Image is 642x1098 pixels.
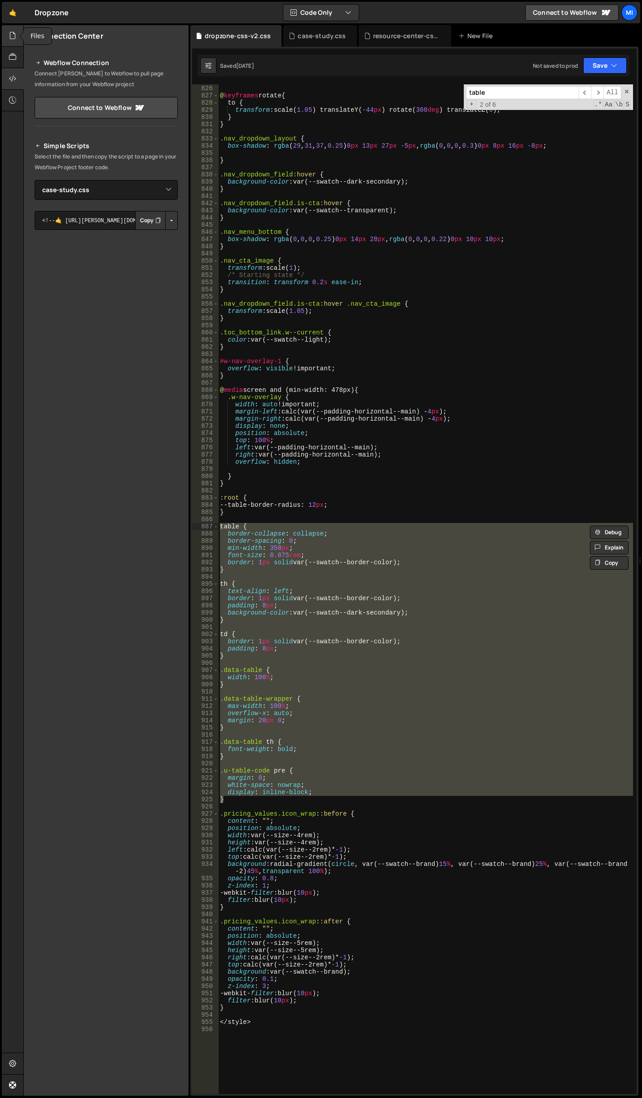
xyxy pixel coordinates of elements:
div: 921 [192,767,219,774]
div: 853 [192,279,219,286]
div: 942 [192,925,219,932]
div: Not saved to prod [533,62,578,70]
div: 871 [192,408,219,415]
div: 864 [192,358,219,365]
div: 869 [192,394,219,401]
div: 898 [192,602,219,609]
div: 916 [192,731,219,738]
div: 847 [192,236,219,243]
div: 828 [192,99,219,106]
div: 827 [192,92,219,99]
div: 914 [192,717,219,724]
div: 886 [192,516,219,523]
span: Alt-Enter [603,86,621,99]
div: 849 [192,250,219,257]
div: 941 [192,918,219,925]
div: 930 [192,832,219,839]
a: 🤙 [2,2,24,23]
span: 2 of 6 [476,101,500,108]
div: 888 [192,530,219,537]
div: 838 [192,171,219,178]
div: 936 [192,882,219,889]
div: 858 [192,315,219,322]
div: 944 [192,940,219,947]
div: 848 [192,243,219,250]
div: 951 [192,990,219,997]
div: 866 [192,372,219,379]
div: 842 [192,200,219,207]
div: 901 [192,624,219,631]
div: 945 [192,947,219,954]
div: 851 [192,264,219,272]
div: 863 [192,351,219,358]
div: 908 [192,674,219,681]
span: ​ [579,86,591,99]
div: 937 [192,889,219,896]
div: 845 [192,221,219,228]
div: 833 [192,135,219,142]
div: 935 [192,875,219,882]
div: 917 [192,738,219,746]
div: 933 [192,853,219,861]
div: 875 [192,437,219,444]
div: 891 [192,552,219,559]
div: 903 [192,638,219,645]
a: Connect to Webflow [525,4,619,21]
div: 840 [192,185,219,193]
h2: Webflow Connection [35,57,178,68]
div: 928 [192,817,219,825]
span: RegExp Search [594,100,603,109]
div: 925 [192,796,219,803]
div: Dropzone [35,7,69,18]
div: 836 [192,157,219,164]
div: 915 [192,724,219,731]
div: 927 [192,810,219,817]
div: 953 [192,1004,219,1011]
span: ​ [591,86,604,99]
span: CaseSensitive Search [604,100,613,109]
a: Connect to Webflow [35,97,178,119]
button: Debug [590,526,629,539]
div: 846 [192,228,219,236]
div: 852 [192,272,219,279]
div: 893 [192,566,219,573]
div: 954 [192,1011,219,1019]
button: Copy [590,556,629,570]
div: 906 [192,659,219,667]
div: 883 [192,494,219,501]
span: Whole Word Search [614,100,624,109]
div: 918 [192,746,219,753]
div: 870 [192,401,219,408]
div: Files [23,28,52,44]
div: 829 [192,106,219,114]
div: 910 [192,688,219,695]
button: Copy [135,211,166,230]
div: 877 [192,451,219,458]
div: Mi [621,4,638,21]
div: 950 [192,983,219,990]
h2: Connection Center [35,31,103,41]
div: 904 [192,645,219,652]
div: 924 [192,789,219,796]
div: 946 [192,954,219,961]
div: 920 [192,760,219,767]
p: Select the file and then copy the script to a page in your Webflow Project footer code. [35,151,178,173]
div: 902 [192,631,219,638]
button: Save [583,57,627,74]
div: dropzone-css-v2.css [205,31,271,40]
div: 873 [192,422,219,430]
div: 900 [192,616,219,624]
div: 913 [192,710,219,717]
div: 862 [192,343,219,351]
p: Connect [PERSON_NAME] to Webflow to pull page information from your Webflow project [35,68,178,90]
div: New File [458,31,496,40]
button: Code Only [283,4,359,21]
div: 881 [192,480,219,487]
div: 926 [192,803,219,810]
div: 865 [192,365,219,372]
div: 855 [192,293,219,300]
div: 907 [192,667,219,674]
div: 835 [192,149,219,157]
div: 912 [192,703,219,710]
div: 832 [192,128,219,135]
